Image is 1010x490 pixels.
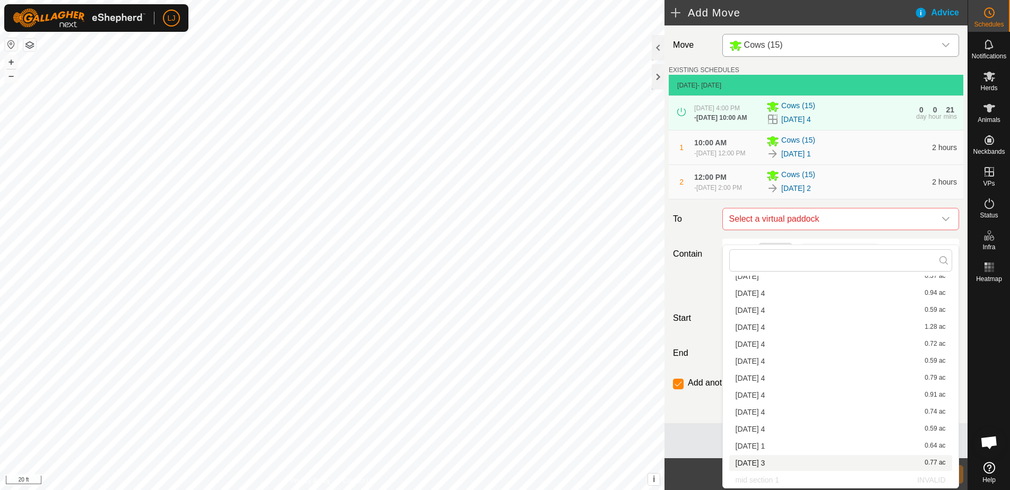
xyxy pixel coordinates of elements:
[677,82,697,89] span: [DATE]
[729,302,952,318] li: 2025-09-23 4
[932,178,957,186] span: 2 hours
[974,21,1004,28] span: Schedules
[669,65,739,75] label: EXISTING SCHEDULES
[781,135,815,147] span: Cows (15)
[933,106,937,113] div: 0
[736,459,765,467] span: [DATE] 3
[696,150,745,157] span: [DATE] 12:00 PM
[914,6,968,19] div: Advice
[736,374,765,382] span: [DATE] 4
[973,426,1005,458] div: Open chat
[5,38,18,51] button: Reset Map
[5,69,18,82] button: –
[729,404,952,420] li: 2025-10-01 4
[929,113,942,120] div: hour
[736,290,765,297] span: [DATE] 4
[729,455,952,471] li: 2025-10-04 3
[944,113,957,120] div: mins
[925,340,945,348] span: 0.72 ac
[723,244,959,488] ul: Option List
[5,56,18,68] button: +
[983,180,995,187] span: VPs
[694,104,740,112] span: [DATE] 4:00 PM
[23,39,36,51] button: Map Layers
[935,208,956,230] div: dropdown trigger
[725,34,935,56] span: Cows
[932,143,957,152] span: 2 hours
[925,425,945,433] span: 0.59 ac
[669,34,718,57] label: Move
[781,183,811,194] a: [DATE] 2
[925,273,945,280] span: 0.37 ac
[696,114,747,121] span: [DATE] 10:00 AM
[736,442,765,450] span: [DATE] 1
[946,106,955,113] div: 21
[729,319,952,335] li: 2025-09-25 4
[925,459,945,467] span: 0.77 ac
[729,353,952,369] li: 2025-09-28 4
[736,323,765,331] span: [DATE] 4
[978,117,1000,123] span: Animals
[669,347,718,360] label: End
[925,442,945,450] span: 0.64 ac
[736,391,765,399] span: [DATE] 4
[729,268,952,284] li: 2025-09-20
[736,425,765,433] span: [DATE] 4
[694,148,745,158] div: -
[697,82,721,89] span: - [DATE]
[925,374,945,382] span: 0.79 ac
[925,357,945,365] span: 0.59 ac
[925,323,945,331] span: 1.28 ac
[925,408,945,416] span: 0.74 ac
[919,106,923,113] div: 0
[973,148,1005,155] span: Neckbands
[290,476,330,486] a: Privacy Policy
[781,169,815,182] span: Cows (15)
[980,85,997,91] span: Herds
[669,248,718,260] label: Contain
[729,438,952,454] li: 2025-10-04 1
[976,276,1002,282] span: Heatmap
[736,357,765,365] span: [DATE] 4
[669,208,718,230] label: To
[916,113,926,120] div: day
[729,336,952,352] li: 2025-09-27 4
[679,178,684,186] span: 2
[766,182,779,195] img: To
[925,290,945,297] span: 0.94 ac
[729,421,952,437] li: 2025-10-03 4
[736,408,765,416] span: [DATE] 4
[729,285,952,301] li: 2025-09-21 4
[781,114,811,125] a: [DATE] 4
[13,8,145,28] img: Gallagher Logo
[725,208,935,230] span: Select a virtual paddock
[696,184,742,191] span: [DATE] 2:00 PM
[729,387,952,403] li: 2025-09-30 4
[736,273,759,280] span: [DATE]
[982,477,996,483] span: Help
[968,458,1010,487] a: Help
[648,474,660,485] button: i
[694,173,727,181] span: 12:00 PM
[694,138,727,147] span: 10:00 AM
[168,13,176,24] span: LJ
[972,53,1006,59] span: Notifications
[744,40,783,49] span: Cows (15)
[766,147,779,160] img: To
[688,379,798,387] label: Add another scheduled move
[781,148,811,160] a: [DATE] 1
[653,475,655,484] span: i
[694,183,742,192] div: -
[736,340,765,348] span: [DATE] 4
[925,307,945,314] span: 0.59 ac
[729,370,952,386] li: 2025-09-29 4
[669,312,718,325] label: Start
[781,100,815,113] span: Cows (15)
[736,307,765,314] span: [DATE] 4
[679,143,684,152] span: 1
[935,34,956,56] div: dropdown trigger
[980,212,998,218] span: Status
[343,476,374,486] a: Contact Us
[982,244,995,250] span: Infra
[694,113,747,122] div: -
